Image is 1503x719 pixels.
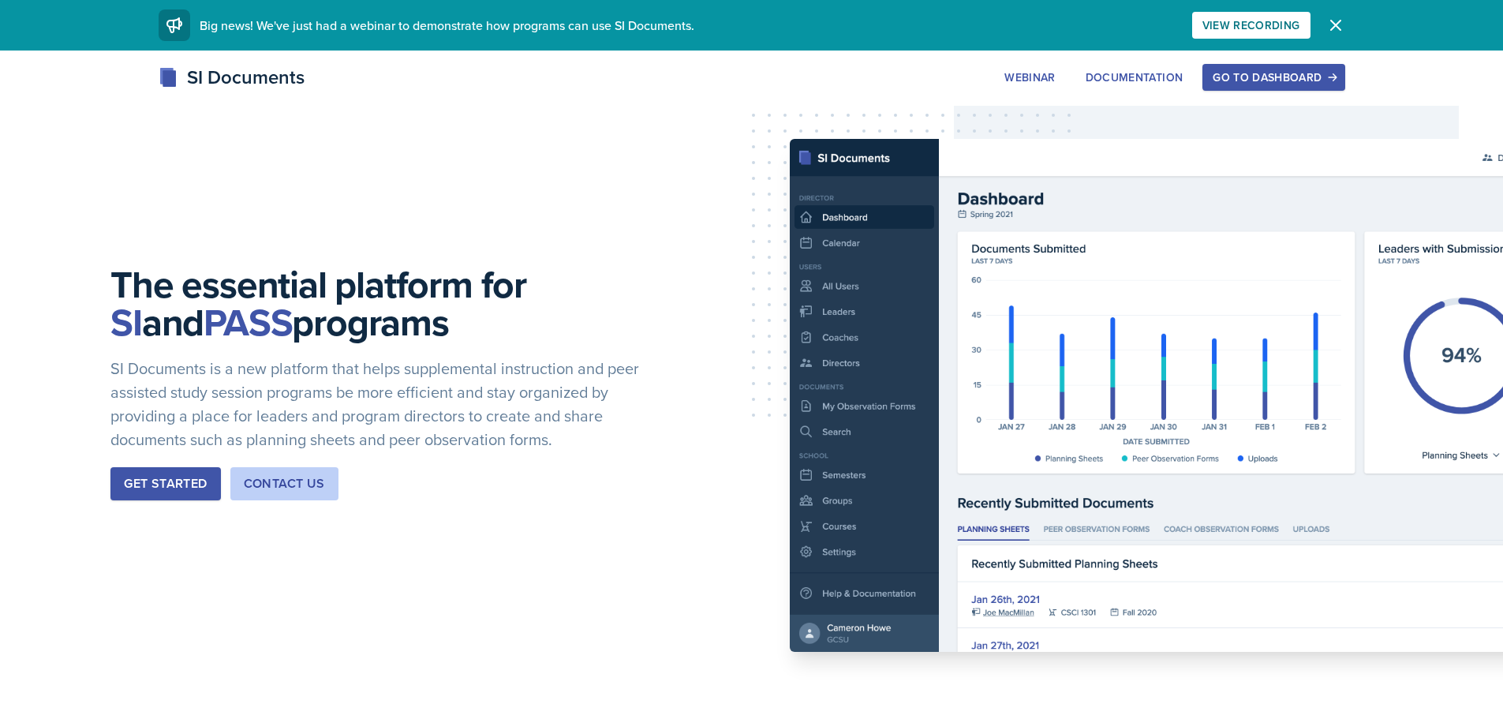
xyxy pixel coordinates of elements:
button: Documentation [1075,64,1194,91]
button: Get Started [110,467,220,500]
div: Go to Dashboard [1213,71,1334,84]
div: Webinar [1004,71,1055,84]
div: Contact Us [244,474,325,493]
div: View Recording [1202,19,1300,32]
div: SI Documents [159,63,305,92]
button: Contact Us [230,467,338,500]
div: Documentation [1086,71,1183,84]
button: Go to Dashboard [1202,64,1344,91]
button: Webinar [994,64,1065,91]
div: Get Started [124,474,207,493]
span: Big news! We've just had a webinar to demonstrate how programs can use SI Documents. [200,17,694,34]
button: View Recording [1192,12,1310,39]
